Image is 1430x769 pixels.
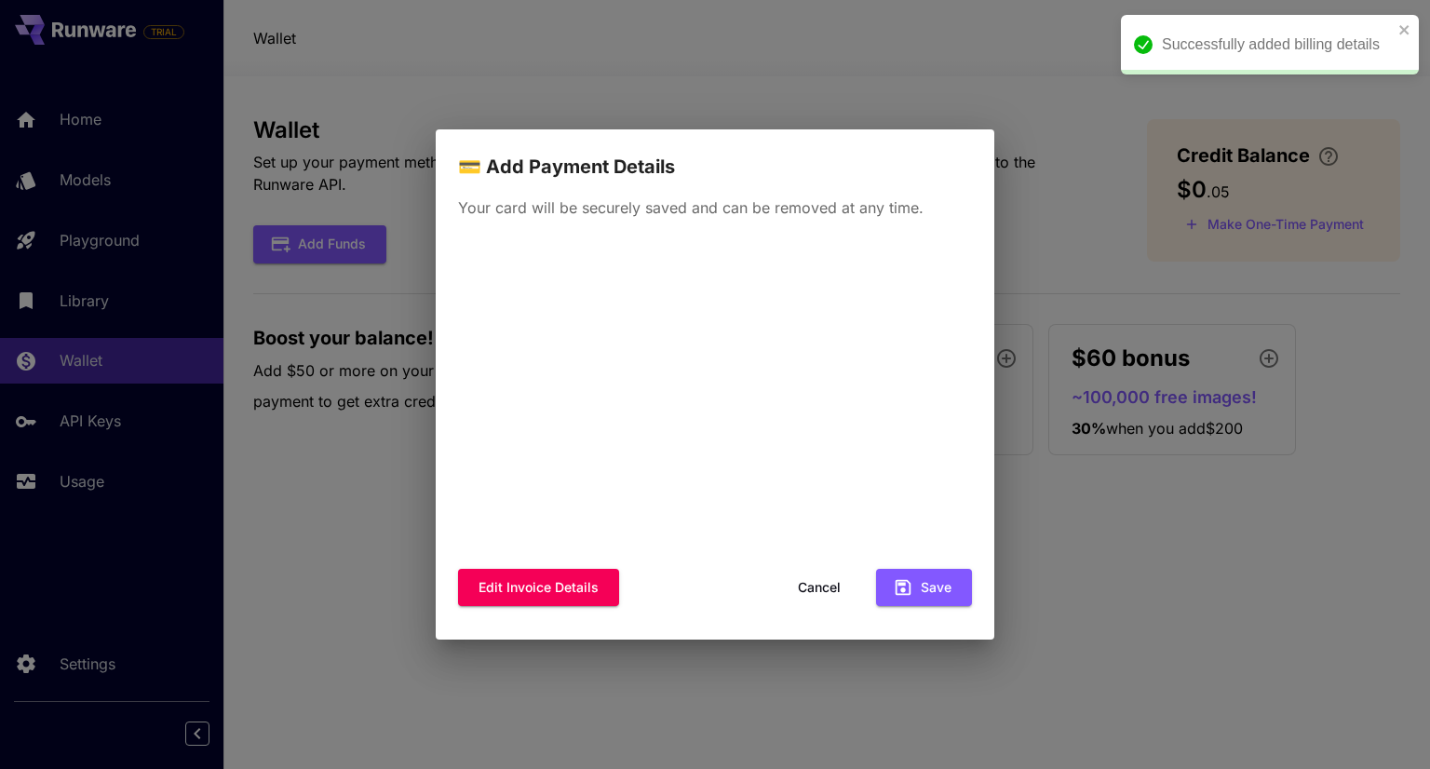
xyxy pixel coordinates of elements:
[458,569,619,607] button: Edit invoice details
[1398,22,1411,37] button: close
[876,569,972,607] button: Save
[436,129,994,182] h2: 💳 Add Payment Details
[777,569,861,607] button: Cancel
[454,237,976,558] iframe: Secure payment input frame
[458,196,972,219] p: Your card will be securely saved and can be removed at any time.
[1162,34,1393,56] div: Successfully added billing details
